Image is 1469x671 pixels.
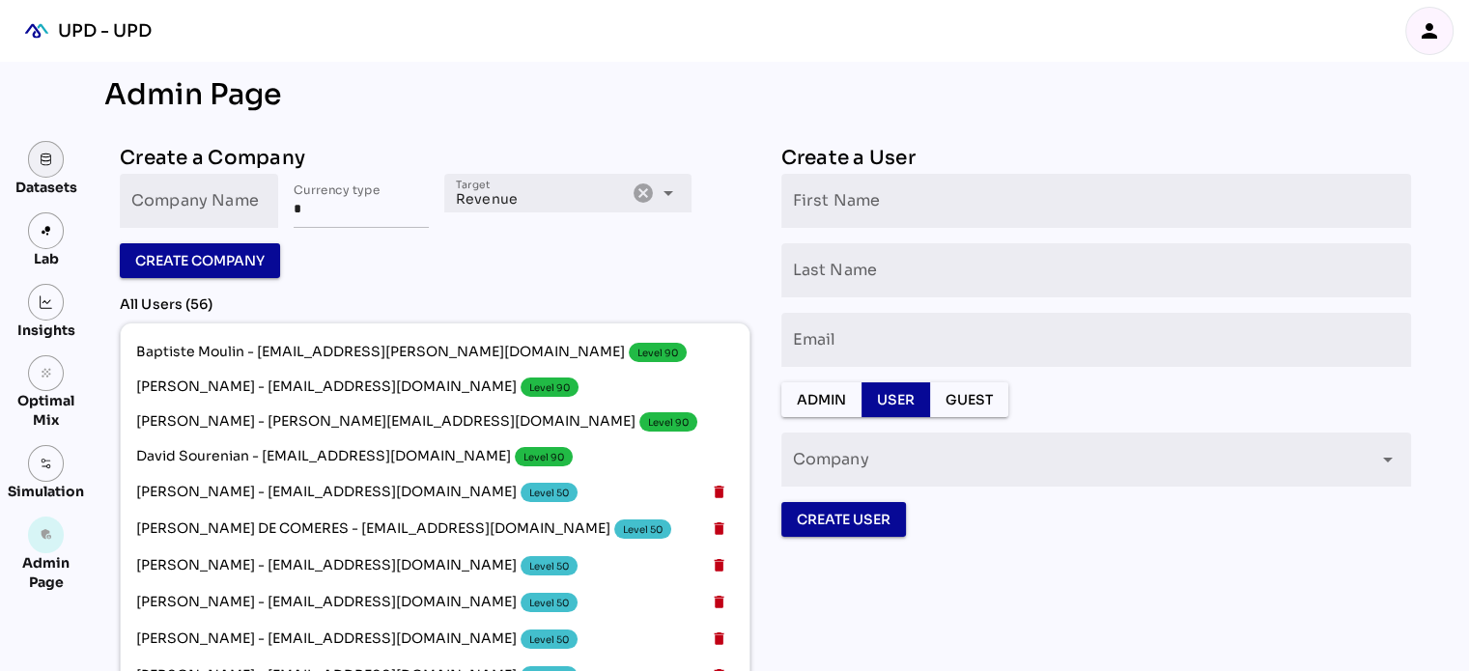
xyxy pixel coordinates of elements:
span: [PERSON_NAME] - [EMAIL_ADDRESS][DOMAIN_NAME] [136,479,705,506]
span: David Sourenian - [EMAIL_ADDRESS][DOMAIN_NAME] [136,443,734,470]
i: delete [711,630,727,647]
input: Email [793,313,1400,367]
div: Level 50 [529,486,569,500]
span: Admin [797,388,846,411]
div: UPD - UPD [58,19,152,42]
i: delete [711,557,727,573]
div: Level 90 [529,380,570,395]
div: Admin Page [104,77,1427,112]
div: Level 50 [529,596,569,610]
span: [PERSON_NAME] - [EMAIL_ADDRESS][DOMAIN_NAME] [136,552,705,579]
span: [PERSON_NAME] - [EMAIL_ADDRESS][DOMAIN_NAME] [136,374,734,401]
span: [PERSON_NAME] - [PERSON_NAME][EMAIL_ADDRESS][DOMAIN_NAME] [136,408,734,435]
div: Lab [25,249,68,268]
span: [PERSON_NAME] - [EMAIL_ADDRESS][DOMAIN_NAME] [136,589,705,616]
img: graph.svg [40,295,53,309]
input: Last Name [793,243,1400,297]
span: [PERSON_NAME] DE COMERES - [EMAIL_ADDRESS][DOMAIN_NAME] [136,516,705,543]
input: First Name [793,174,1400,228]
i: delete [711,520,727,537]
i: delete [711,484,727,500]
div: Simulation [8,482,84,501]
i: grain [40,367,53,380]
button: Admin [781,382,862,417]
div: Level 50 [529,632,569,647]
i: person [1418,19,1441,42]
span: [PERSON_NAME] - [EMAIL_ADDRESS][DOMAIN_NAME] [136,626,705,653]
div: Create a User [781,143,1412,174]
input: Currency type [294,174,429,228]
div: Optimal Mix [8,391,84,430]
span: User [877,388,915,411]
img: lab.svg [40,224,53,238]
div: Level 50 [623,522,663,537]
div: Create a Company [120,143,750,174]
div: mediaROI [15,10,58,52]
i: admin_panel_settings [40,528,53,542]
img: data.svg [40,153,53,166]
div: Datasets [15,178,77,197]
div: Level 90 [523,450,564,464]
i: delete [711,594,727,610]
div: Admin Page [8,553,84,592]
i: arrow_drop_down [1376,448,1399,471]
input: Company Name [131,174,267,228]
button: User [862,382,930,417]
button: Create Company [120,243,280,278]
span: Guest [946,388,993,411]
div: Insights [17,321,75,340]
div: All Users (56) [120,294,750,315]
button: Guest [930,382,1008,417]
img: settings.svg [40,457,53,470]
i: Clear [632,182,655,205]
div: Level 90 [648,415,689,430]
span: Create Company [135,249,265,272]
div: Level 90 [637,346,678,360]
span: Create User [797,508,890,531]
button: Create User [781,502,906,537]
span: Baptiste Moulin - [EMAIL_ADDRESS][PERSON_NAME][DOMAIN_NAME] [136,339,734,366]
i: arrow_drop_down [657,182,680,205]
span: Revenue [456,190,518,208]
div: Level 50 [529,559,569,573]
